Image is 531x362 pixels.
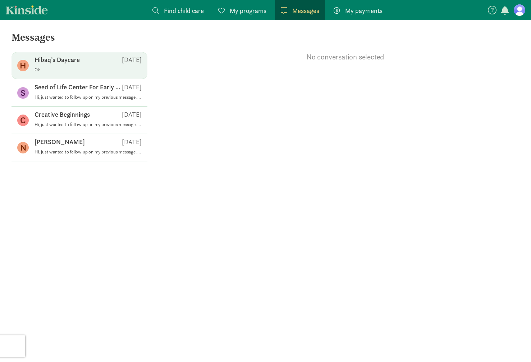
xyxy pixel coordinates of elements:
[35,122,142,128] p: Hi, just wanted to follow up on my previous message. I would love to tour your daycare.
[17,87,29,99] figure: S
[17,60,29,71] figure: H
[35,55,80,64] p: Hibaq’s Daycare
[122,83,142,91] p: [DATE]
[159,52,531,62] p: No conversation selected
[122,55,142,64] p: [DATE]
[6,5,48,14] a: Kinside
[230,6,266,15] span: My programs
[122,138,142,146] p: [DATE]
[35,83,122,91] p: Seed of Life Center For Early Learning and Preschool -Metropole
[35,138,85,146] p: [PERSON_NAME]
[292,6,319,15] span: Messages
[17,115,29,126] figure: C
[35,149,142,155] p: Hi, just wanted to follow up on my previous message. I would love to tour your daycare.
[345,6,383,15] span: My payments
[164,6,204,15] span: Find child care
[17,142,29,153] figure: N
[122,110,142,119] p: [DATE]
[35,67,142,73] p: Ok
[35,110,90,119] p: Creative Beginnings
[35,94,142,100] p: Hi, just wanted to follow up on my previous message. I would love to tour your daycare.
